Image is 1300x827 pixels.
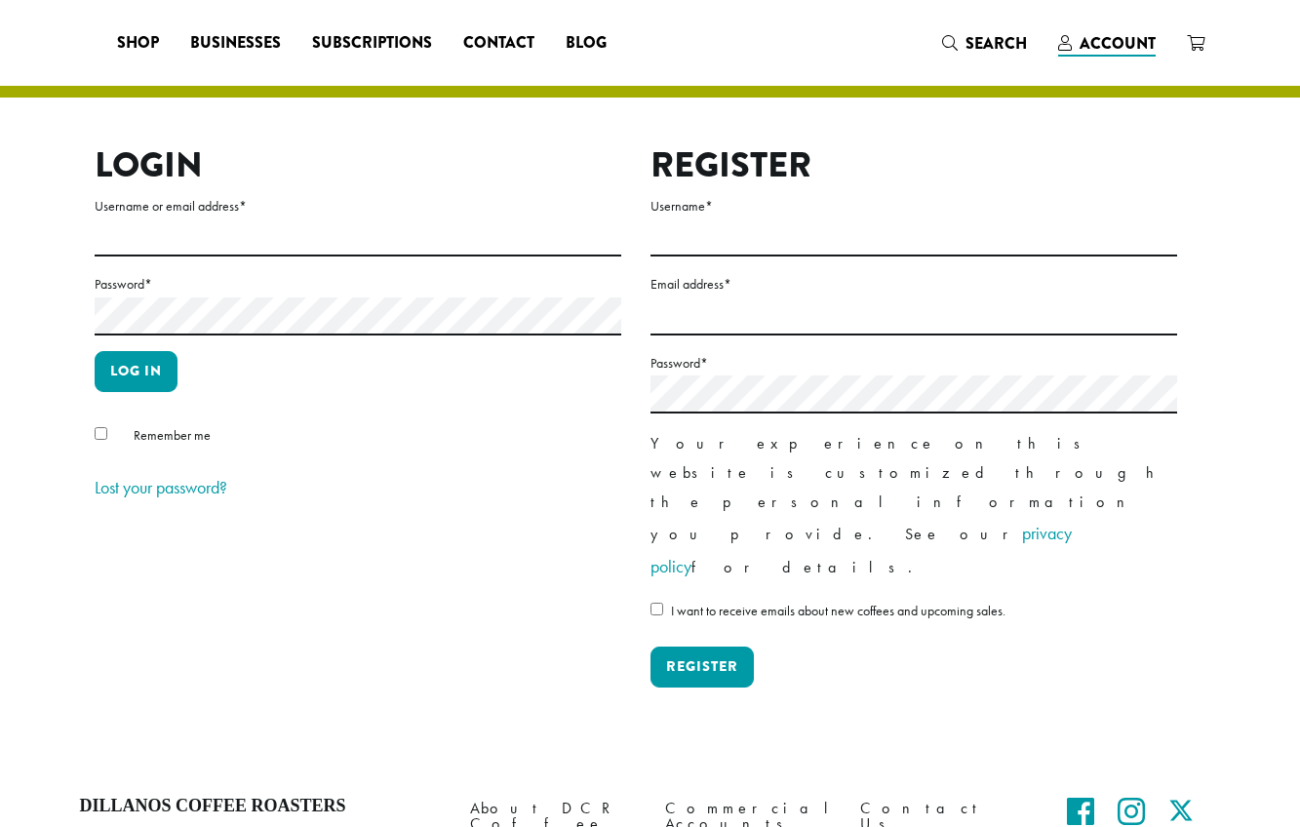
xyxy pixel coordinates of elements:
[190,31,281,56] span: Businesses
[926,27,1043,59] a: Search
[965,32,1027,55] span: Search
[95,194,621,218] label: Username or email address
[650,144,1177,186] h2: Register
[650,194,1177,218] label: Username
[1080,32,1156,55] span: Account
[134,426,211,444] span: Remember me
[95,476,227,498] a: Lost your password?
[650,272,1177,296] label: Email address
[650,647,754,688] button: Register
[463,31,534,56] span: Contact
[312,31,432,56] span: Subscriptions
[671,602,1005,619] span: I want to receive emails about new coffees and upcoming sales.
[80,796,441,817] h4: Dillanos Coffee Roasters
[101,27,175,59] a: Shop
[95,144,621,186] h2: Login
[650,429,1177,583] p: Your experience on this website is customized through the personal information you provide. See o...
[95,351,177,392] button: Log in
[95,272,621,296] label: Password
[566,31,607,56] span: Blog
[650,603,663,615] input: I want to receive emails about new coffees and upcoming sales.
[650,351,1177,375] label: Password
[117,31,159,56] span: Shop
[650,522,1072,577] a: privacy policy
